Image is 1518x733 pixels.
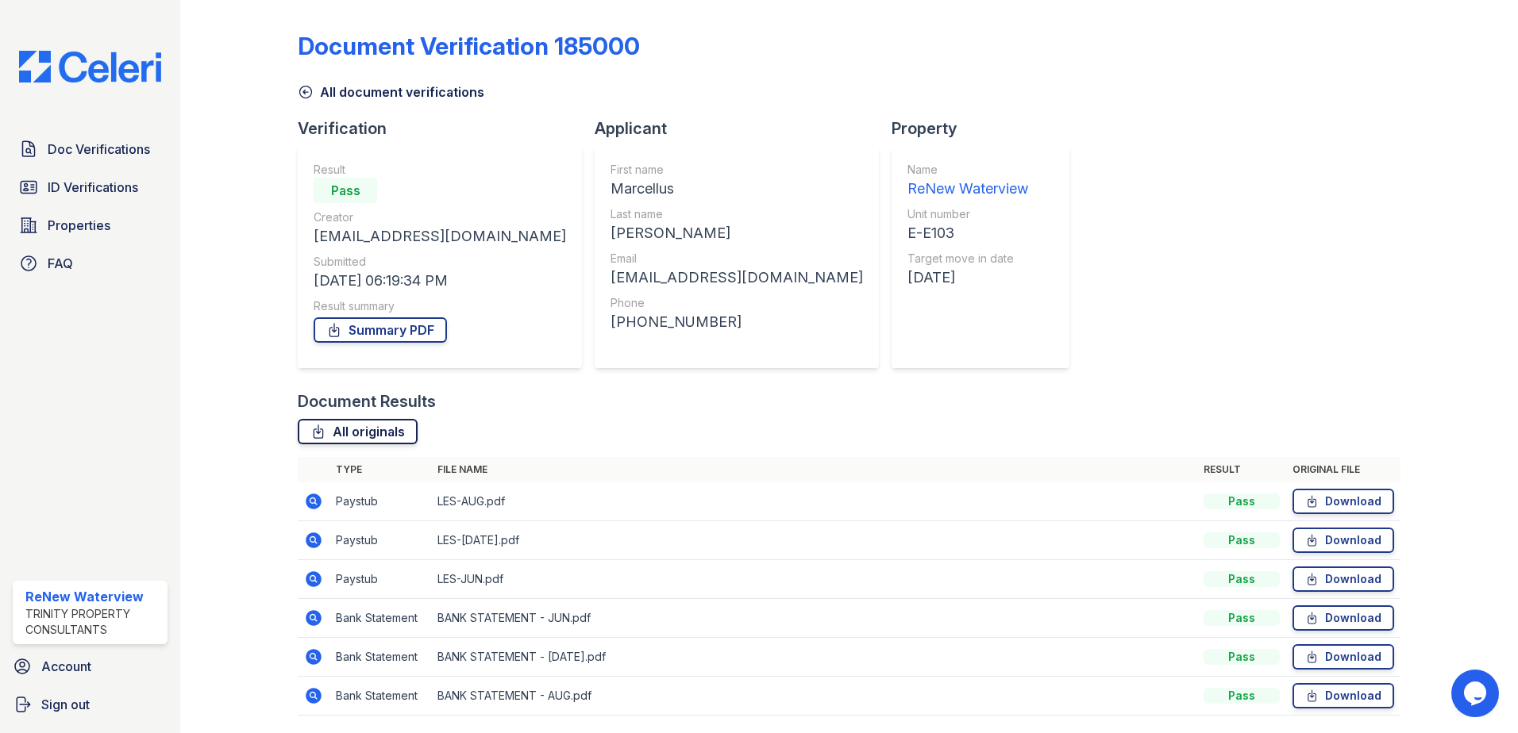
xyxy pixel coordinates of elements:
[329,599,431,638] td: Bank Statement
[329,677,431,716] td: Bank Statement
[314,162,566,178] div: Result
[1204,571,1280,587] div: Pass
[41,695,90,714] span: Sign out
[907,206,1028,222] div: Unit number
[1293,528,1394,553] a: Download
[48,254,73,273] span: FAQ
[1204,610,1280,626] div: Pass
[314,298,566,314] div: Result summary
[907,162,1028,200] a: Name ReNew Waterview
[611,222,863,244] div: [PERSON_NAME]
[907,267,1028,289] div: [DATE]
[329,638,431,677] td: Bank Statement
[13,248,168,279] a: FAQ
[314,317,447,343] a: Summary PDF
[907,162,1028,178] div: Name
[25,587,161,606] div: ReNew Waterview
[25,606,161,638] div: Trinity Property Consultants
[314,270,566,292] div: [DATE] 06:19:34 PM
[611,267,863,289] div: [EMAIL_ADDRESS][DOMAIN_NAME]
[314,178,377,203] div: Pass
[1286,457,1400,482] th: Original file
[611,206,863,222] div: Last name
[329,560,431,599] td: Paystub
[48,140,150,159] span: Doc Verifications
[611,162,863,178] div: First name
[13,171,168,203] a: ID Verifications
[298,117,595,140] div: Verification
[314,225,566,248] div: [EMAIL_ADDRESS][DOMAIN_NAME]
[611,251,863,267] div: Email
[48,178,138,197] span: ID Verifications
[1293,683,1394,708] a: Download
[431,638,1197,677] td: BANK STATEMENT - [DATE].pdf
[1451,670,1502,717] iframe: chat widget
[431,677,1197,716] td: BANK STATEMENT - AUG.pdf
[329,457,431,482] th: Type
[907,251,1028,267] div: Target move in date
[298,83,484,102] a: All document verifications
[431,599,1197,638] td: BANK STATEMENT - JUN.pdf
[431,560,1197,599] td: LES-JUN.pdf
[595,117,892,140] div: Applicant
[13,133,168,165] a: Doc Verifications
[431,482,1197,521] td: LES-AUG.pdf
[329,482,431,521] td: Paystub
[431,457,1197,482] th: File name
[13,209,168,241] a: Properties
[1204,532,1280,548] div: Pass
[431,521,1197,560] td: LES-[DATE].pdf
[1293,605,1394,631] a: Download
[1197,457,1286,482] th: Result
[6,650,174,682] a: Account
[314,209,566,225] div: Creator
[314,254,566,270] div: Submitted
[1293,489,1394,514] a: Download
[6,51,174,83] img: CE_Logo_Blue-a8612792a0a2168367f1c8372b55b34899dd931a85d93a1a3d3e32e68fde9ad4.png
[1204,688,1280,704] div: Pass
[1204,649,1280,665] div: Pass
[1293,566,1394,592] a: Download
[1293,644,1394,670] a: Download
[6,689,174,720] a: Sign out
[611,295,863,311] div: Phone
[892,117,1082,140] div: Property
[907,222,1028,244] div: E-E103
[329,521,431,560] td: Paystub
[1204,493,1280,509] div: Pass
[41,657,91,676] span: Account
[298,390,436,413] div: Document Results
[48,216,110,235] span: Properties
[611,178,863,200] div: Marcellus
[298,32,640,60] div: Document Verification 185000
[298,419,418,444] a: All originals
[611,311,863,333] div: [PHONE_NUMBER]
[907,178,1028,200] div: ReNew Waterview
